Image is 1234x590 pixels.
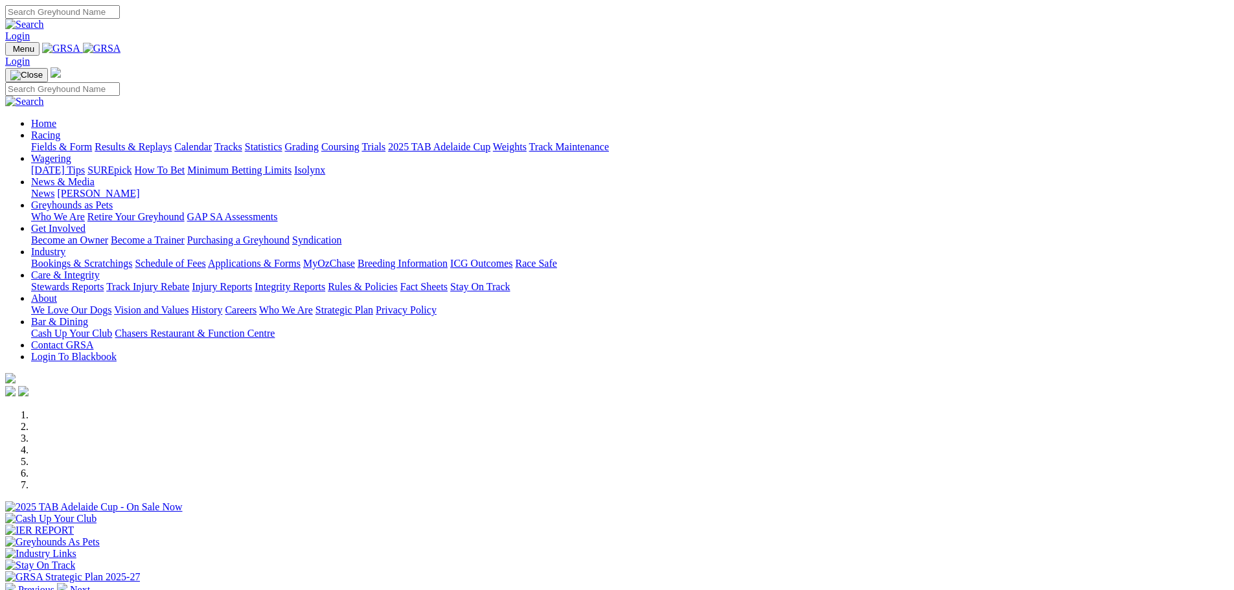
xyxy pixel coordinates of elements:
a: Purchasing a Greyhound [187,234,290,245]
a: Care & Integrity [31,269,100,280]
a: Bookings & Scratchings [31,258,132,269]
a: Tracks [214,141,242,152]
a: Applications & Forms [208,258,301,269]
a: News [31,188,54,199]
a: Racing [31,130,60,141]
a: Vision and Values [114,304,189,315]
a: Race Safe [515,258,556,269]
a: Stay On Track [450,281,510,292]
a: Industry [31,246,65,257]
img: Close [10,70,43,80]
a: Calendar [174,141,212,152]
a: Greyhounds as Pets [31,199,113,210]
a: Fields & Form [31,141,92,152]
div: Wagering [31,165,1229,176]
a: Wagering [31,153,71,164]
a: Rules & Policies [328,281,398,292]
img: Search [5,96,44,108]
a: Minimum Betting Limits [187,165,291,176]
a: Login [5,30,30,41]
a: Stewards Reports [31,281,104,292]
a: Coursing [321,141,360,152]
div: Racing [31,141,1229,153]
img: GRSA [83,43,121,54]
button: Toggle navigation [5,68,48,82]
div: Industry [31,258,1229,269]
a: Who We Are [259,304,313,315]
div: Get Involved [31,234,1229,246]
img: twitter.svg [18,386,29,396]
img: IER REPORT [5,525,74,536]
img: Greyhounds As Pets [5,536,100,548]
a: [PERSON_NAME] [57,188,139,199]
a: 2025 TAB Adelaide Cup [388,141,490,152]
a: Retire Your Greyhound [87,211,185,222]
a: Login To Blackbook [31,351,117,362]
img: GRSA Strategic Plan 2025-27 [5,571,140,583]
a: Weights [493,141,527,152]
input: Search [5,5,120,19]
a: Become an Owner [31,234,108,245]
div: Care & Integrity [31,281,1229,293]
a: Syndication [292,234,341,245]
img: logo-grsa-white.png [51,67,61,78]
a: Chasers Restaurant & Function Centre [115,328,275,339]
a: Fact Sheets [400,281,448,292]
a: Statistics [245,141,282,152]
a: Schedule of Fees [135,258,205,269]
a: About [31,293,57,304]
a: News & Media [31,176,95,187]
img: Stay On Track [5,560,75,571]
a: SUREpick [87,165,131,176]
a: Breeding Information [358,258,448,269]
div: News & Media [31,188,1229,199]
a: History [191,304,222,315]
a: Become a Trainer [111,234,185,245]
a: Privacy Policy [376,304,437,315]
a: How To Bet [135,165,185,176]
img: Industry Links [5,548,76,560]
div: Greyhounds as Pets [31,211,1229,223]
div: About [31,304,1229,316]
div: Bar & Dining [31,328,1229,339]
a: Grading [285,141,319,152]
a: GAP SA Assessments [187,211,278,222]
img: GRSA [42,43,80,54]
a: Bar & Dining [31,316,88,327]
a: Careers [225,304,257,315]
a: Results & Replays [95,141,172,152]
img: 2025 TAB Adelaide Cup - On Sale Now [5,501,183,513]
a: ICG Outcomes [450,258,512,269]
a: Isolynx [294,165,325,176]
a: Injury Reports [192,281,252,292]
a: Trials [361,141,385,152]
a: Who We Are [31,211,85,222]
span: Menu [13,44,34,54]
a: Track Injury Rebate [106,281,189,292]
img: Search [5,19,44,30]
button: Toggle navigation [5,42,40,56]
a: We Love Our Dogs [31,304,111,315]
a: Cash Up Your Club [31,328,112,339]
img: facebook.svg [5,386,16,396]
a: Integrity Reports [255,281,325,292]
a: Contact GRSA [31,339,93,350]
a: [DATE] Tips [31,165,85,176]
a: MyOzChase [303,258,355,269]
a: Get Involved [31,223,86,234]
input: Search [5,82,120,96]
img: logo-grsa-white.png [5,373,16,383]
a: Login [5,56,30,67]
a: Track Maintenance [529,141,609,152]
img: Cash Up Your Club [5,513,97,525]
a: Strategic Plan [315,304,373,315]
a: Home [31,118,56,129]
